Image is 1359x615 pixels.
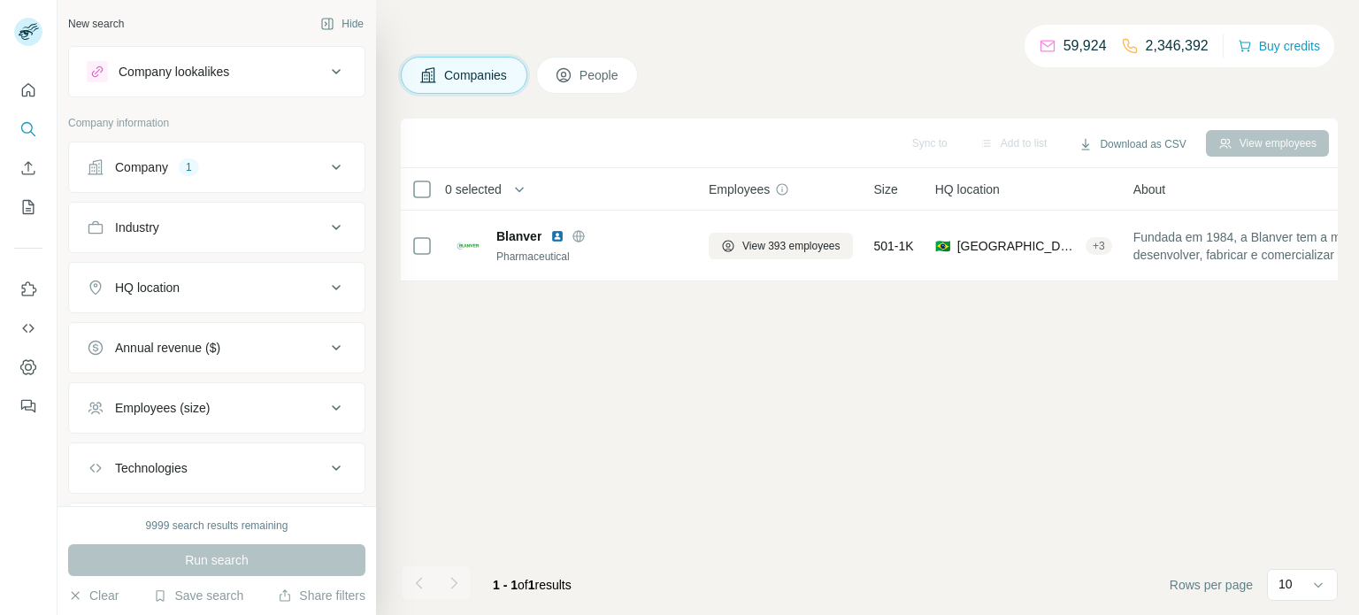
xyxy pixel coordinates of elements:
div: Industry [115,219,159,236]
span: of [518,578,528,592]
span: Size [874,181,898,198]
span: Employees [709,181,770,198]
div: Pharmaceutical [496,249,687,265]
button: Save search [153,587,243,604]
p: Company information [68,115,365,131]
p: 10 [1278,575,1293,593]
span: 501-1K [874,237,914,255]
div: + 3 [1086,238,1112,254]
button: Feedback [14,390,42,422]
button: Industry [69,206,365,249]
p: 2,346,392 [1146,35,1209,57]
button: Hide [308,11,376,37]
div: 9999 search results remaining [146,518,288,534]
button: Annual revenue ($) [69,327,365,369]
div: HQ location [115,279,180,296]
button: Enrich CSV [14,152,42,184]
button: Employees (size) [69,387,365,429]
button: Clear [68,587,119,604]
p: 59,924 [1063,35,1107,57]
img: Logo of Blanver [454,232,482,260]
div: Company lookalikes [119,63,229,81]
div: Technologies [115,459,188,477]
button: Quick start [14,74,42,106]
span: results [493,578,572,592]
span: 1 - 1 [493,578,518,592]
div: Company [115,158,168,176]
span: 0 selected [445,181,502,198]
span: 1 [528,578,535,592]
div: Employees (size) [115,399,210,417]
button: Search [14,113,42,145]
span: Rows per page [1170,576,1253,594]
button: Buy credits [1238,34,1320,58]
button: Use Surfe API [14,312,42,344]
button: Dashboard [14,351,42,383]
button: Company lookalikes [69,50,365,93]
div: 1 [179,159,199,175]
button: View 393 employees [709,233,853,259]
h4: Search [401,21,1338,46]
button: Use Surfe on LinkedIn [14,273,42,305]
span: 🇧🇷 [935,237,950,255]
div: New search [68,16,124,32]
button: Download as CSV [1066,131,1198,158]
span: View 393 employees [742,238,841,254]
span: HQ location [935,181,1000,198]
button: Technologies [69,447,365,489]
div: Annual revenue ($) [115,339,220,357]
img: LinkedIn logo [550,229,564,243]
button: HQ location [69,266,365,309]
span: People [580,66,620,84]
button: My lists [14,191,42,223]
span: About [1133,181,1166,198]
button: Share filters [278,587,365,604]
span: [GEOGRAPHIC_DATA], Indaiatuba [957,237,1079,255]
span: Blanver [496,227,541,245]
button: Company1 [69,146,365,188]
span: Companies [444,66,509,84]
